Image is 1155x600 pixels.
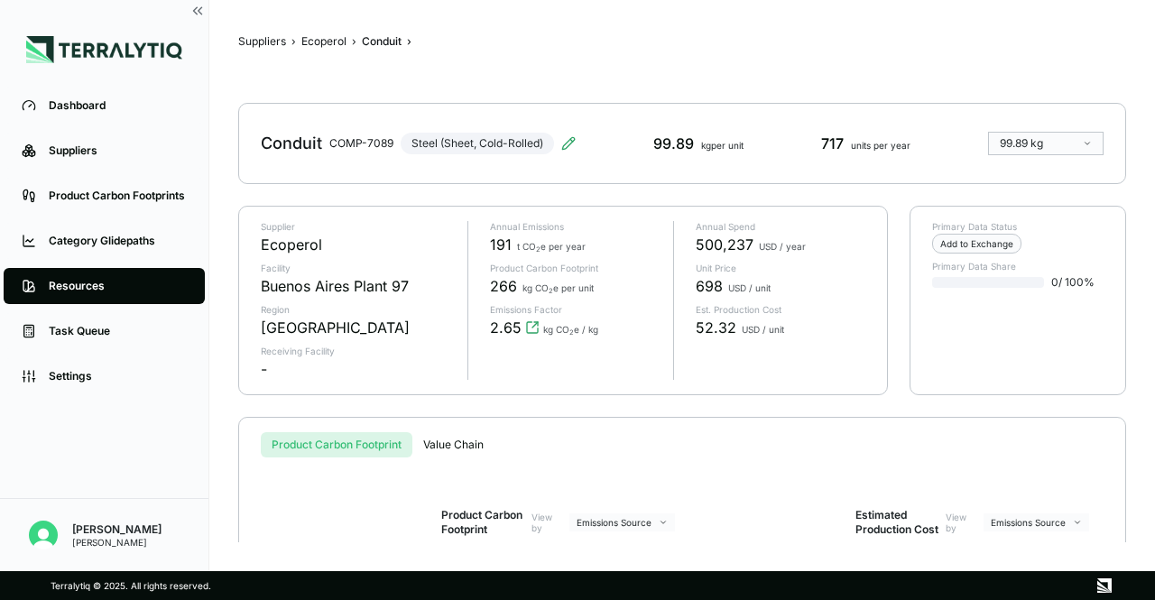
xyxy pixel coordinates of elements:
[569,328,574,337] sub: 2
[821,133,910,154] div: 717
[653,133,744,154] div: 99.89
[441,508,524,537] h2: Product Carbon Footprint
[490,263,660,273] p: Product Carbon Footprint
[29,521,58,549] img: Mridul Gupta
[49,369,187,383] div: Settings
[490,304,660,315] p: Emissions Factor
[855,508,938,537] h2: Estimated Production Cost
[536,245,541,254] sub: 2
[22,513,65,557] button: Open user button
[412,432,494,457] button: Value Chain
[932,234,1021,254] div: Add to Exchange
[261,304,453,315] p: Region
[72,522,162,537] div: [PERSON_NAME]
[49,234,187,248] div: Category Glidepaths
[759,241,806,252] span: USD / year
[851,140,910,151] span: units per year
[49,279,187,293] div: Resources
[49,98,187,113] div: Dashboard
[932,261,1104,272] p: Primary Data Share
[490,221,660,232] p: Annual Emissions
[490,317,522,338] span: 2.65
[261,317,410,338] div: [GEOGRAPHIC_DATA]
[261,275,409,297] div: Buenos Aires Plant 97
[696,263,865,273] p: Unit Price
[525,320,540,335] svg: View audit trail
[696,221,865,232] p: Annual Spend
[49,143,187,158] div: Suppliers
[1051,275,1095,290] span: 0 / 100 %
[261,358,267,380] div: -
[26,36,182,63] img: Logo
[49,324,187,338] div: Task Queue
[238,34,286,49] button: Suppliers
[549,287,553,295] sub: 2
[329,136,393,151] div: COMP-7089
[696,275,723,297] span: 698
[701,140,744,151] span: kg per unit
[72,537,162,548] div: [PERSON_NAME]
[728,282,771,293] span: USD / unit
[301,34,346,49] button: Ecoperol
[531,512,562,533] label: View by
[261,432,412,457] button: Product Carbon Footprint
[543,324,598,335] span: kg CO e / kg
[261,432,1104,457] div: s
[261,346,453,356] p: Receiving Facility
[988,132,1104,155] button: 99.89 kg
[522,282,594,293] span: kg CO e per unit
[352,34,356,49] span: ›
[984,513,1089,531] button: Emissions Source
[696,317,736,338] span: 52.32
[261,221,453,232] p: Supplier
[742,324,784,335] span: USD / unit
[291,34,296,49] span: ›
[517,241,586,252] span: t CO e per year
[932,221,1104,232] p: Primary Data Status
[569,513,675,531] button: Emissions Source
[490,275,517,297] span: 266
[946,512,976,533] label: View by
[696,304,865,315] p: Est. Production Cost
[407,34,411,49] span: ›
[490,234,512,255] span: 191
[261,133,322,154] div: Conduit
[362,34,402,49] div: Conduit
[696,234,753,255] span: 500,237
[49,189,187,203] div: Product Carbon Footprints
[261,263,453,273] p: Facility
[261,234,322,255] div: Ecoperol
